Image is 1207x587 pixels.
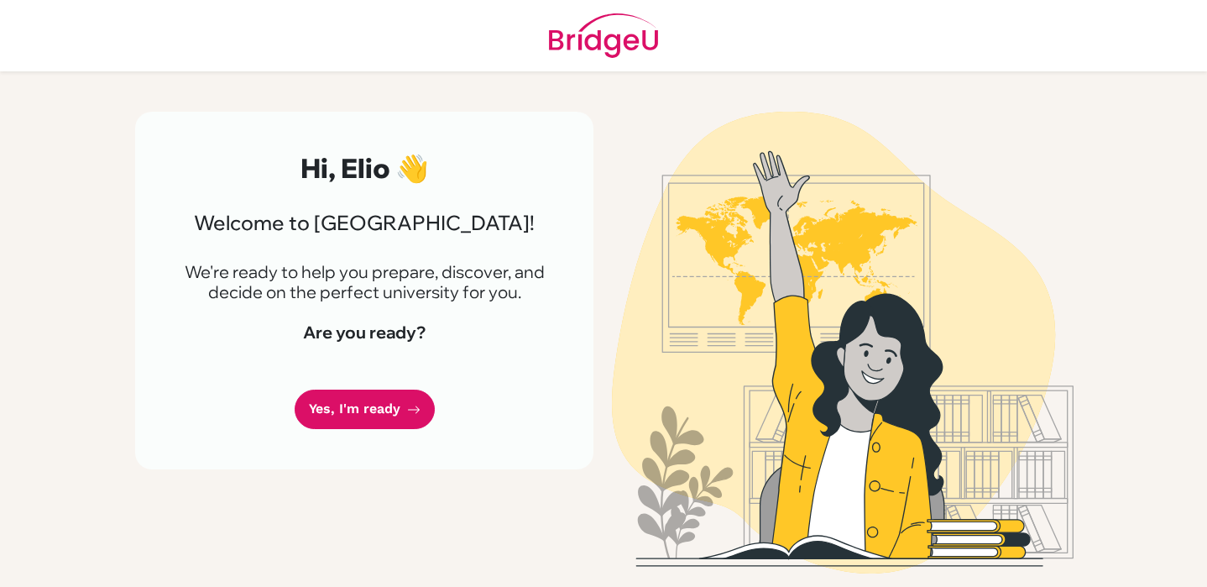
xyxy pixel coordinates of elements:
[175,322,553,343] h4: Are you ready?
[295,390,435,429] a: Yes, I'm ready
[175,262,553,302] p: We're ready to help you prepare, discover, and decide on the perfect university for you.
[175,152,553,184] h2: Hi, Elio 👋
[175,211,553,235] h3: Welcome to [GEOGRAPHIC_DATA]!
